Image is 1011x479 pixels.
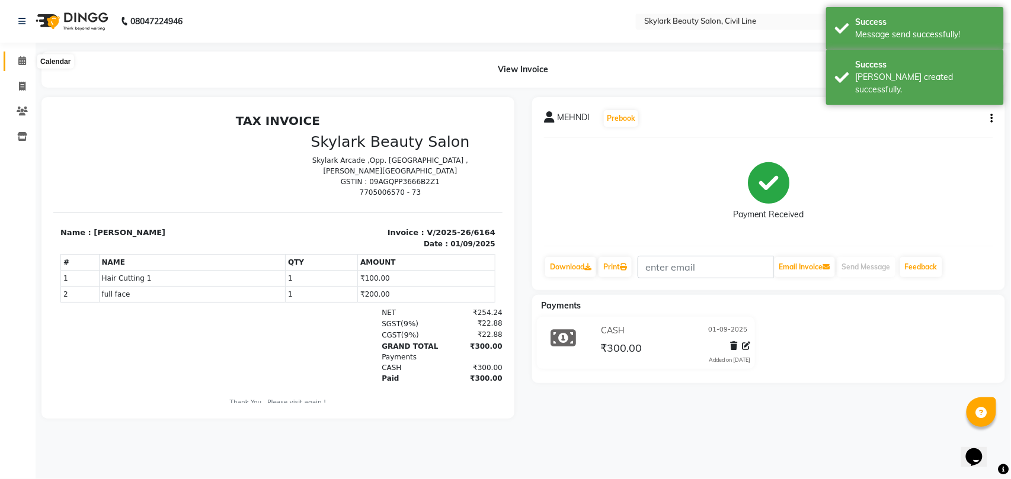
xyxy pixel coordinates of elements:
[8,145,46,161] th: #
[328,222,348,230] span: CGST
[7,289,442,298] p: Thank You , Please visit again !
[385,253,449,264] div: ₹300.00
[328,211,347,219] span: SGST
[601,341,642,358] span: ₹300.00
[130,5,183,38] b: 08047224946
[232,46,442,67] p: Skylark Arcade ,Opp. [GEOGRAPHIC_DATA] , [PERSON_NAME][GEOGRAPHIC_DATA]
[385,209,449,221] div: ₹22.88
[733,209,804,221] div: Payment Received
[961,432,999,467] iframe: chat widget
[602,324,625,337] span: CASH
[328,255,348,263] span: CASH
[8,161,46,177] td: 1
[232,67,442,78] p: GSTIN : 09AGQPP3666B2Z1
[856,16,995,28] div: Success
[8,177,46,193] td: 2
[305,177,442,193] td: ₹200.00
[385,198,449,209] div: ₹254.24
[350,210,363,219] span: 9%
[232,118,442,130] p: Invoice : V/2025-26/6164
[232,145,305,161] th: QTY
[49,180,230,191] span: full face
[321,232,385,243] div: GRAND TOTAL
[7,5,442,19] h2: TAX INVOICE
[856,71,995,96] div: Bill created successfully.
[232,24,442,41] h3: Skylark Beauty Salon
[545,257,596,277] a: Download
[49,164,230,175] span: Hair Cutting 1
[599,257,632,277] a: Print
[321,264,385,275] div: Paid
[385,220,449,232] div: ₹22.88
[41,52,1005,88] div: View Invoice
[604,110,638,127] button: Prebook
[321,243,385,253] div: Payments
[397,130,442,140] div: 01/09/2025
[351,221,363,230] span: 9%
[321,220,385,232] div: ( )
[232,78,442,89] p: 7705006570 - 73
[856,28,995,41] div: Message send successfully!
[541,300,581,311] span: Payments
[837,257,895,277] button: Send Message
[709,356,750,364] div: Added on [DATE]
[900,257,942,277] a: Feedback
[37,54,73,69] div: Calendar
[775,257,835,277] button: Email Invoice
[856,59,995,71] div: Success
[305,145,442,161] th: AMOUNT
[305,161,442,177] td: ₹100.00
[385,232,449,243] div: ₹300.00
[321,198,385,209] div: NET
[232,177,305,193] td: 1
[385,264,449,275] div: ₹300.00
[46,145,232,161] th: NAME
[370,130,395,140] div: Date :
[321,209,385,221] div: ( )
[557,111,590,128] span: MEHNDI
[7,118,217,130] p: Name : [PERSON_NAME]
[638,256,774,278] input: enter email
[232,161,305,177] td: 1
[708,324,747,337] span: 01-09-2025
[30,5,111,38] img: logo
